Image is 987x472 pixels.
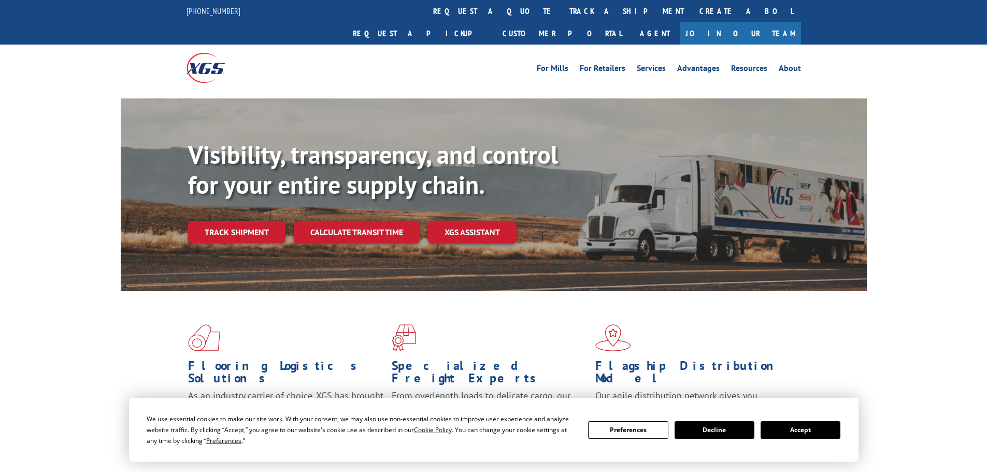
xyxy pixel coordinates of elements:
[414,425,452,434] span: Cookie Policy
[637,64,666,76] a: Services
[630,22,680,45] a: Agent
[206,436,241,445] span: Preferences
[675,421,754,439] button: Decline
[147,413,576,446] div: We use essential cookies to make our site work. With your consent, we may also use non-essential ...
[495,22,630,45] a: Customer Portal
[392,360,588,390] h1: Specialized Freight Experts
[392,390,588,436] p: From overlength loads to delicate cargo, our experienced staff knows the best way to move your fr...
[580,64,625,76] a: For Retailers
[294,221,420,244] a: Calculate transit time
[188,390,383,426] span: As an industry carrier of choice, XGS has brought innovation and dedication to flooring logistics...
[188,221,285,243] a: Track shipment
[680,22,801,45] a: Join Our Team
[187,6,240,16] a: [PHONE_NUMBER]
[595,324,631,351] img: xgs-icon-flagship-distribution-model-red
[588,421,668,439] button: Preferences
[129,398,859,462] div: Cookie Consent Prompt
[595,360,791,390] h1: Flagship Distribution Model
[188,360,384,390] h1: Flooring Logistics Solutions
[537,64,568,76] a: For Mills
[188,138,558,201] b: Visibility, transparency, and control for your entire supply chain.
[761,421,840,439] button: Accept
[392,324,416,351] img: xgs-icon-focused-on-flooring-red
[188,324,220,351] img: xgs-icon-total-supply-chain-intelligence-red
[677,64,720,76] a: Advantages
[595,390,786,414] span: Our agile distribution network gives you nationwide inventory management on demand.
[428,221,517,244] a: XGS ASSISTANT
[345,22,495,45] a: Request a pickup
[779,64,801,76] a: About
[731,64,767,76] a: Resources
